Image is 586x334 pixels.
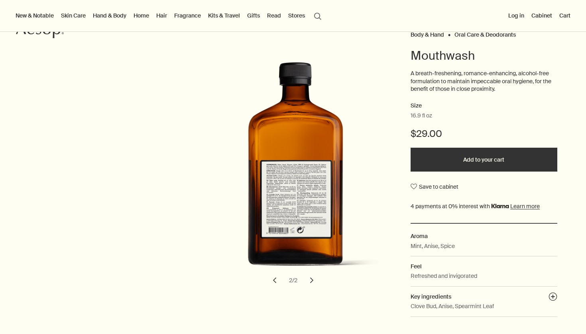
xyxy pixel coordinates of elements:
button: Key ingredients [549,292,557,303]
a: Fragrance [173,10,203,21]
h2: Size [411,101,557,111]
button: Save to cabinet [411,180,458,194]
h1: Mouthwash [411,48,557,64]
p: Refreshed and invigorated [411,271,477,280]
button: Add to your cart - $29.00 [411,148,557,172]
a: Oral Care & Deodorants [454,31,516,35]
div: Mouthwash [195,62,391,289]
a: Cabinet [530,10,554,21]
span: 16.9 fl oz [411,112,432,120]
a: Kits & Travel [206,10,242,21]
span: $29.00 [411,127,442,140]
h2: Aroma [411,232,557,240]
p: Mint, Anise, Spice [411,242,455,250]
a: Skin Care [59,10,87,21]
p: Clove Bud, Anise, Spearmint Leaf [411,302,494,311]
button: Open search [311,8,325,23]
span: Key ingredients [411,293,451,300]
button: Log in [507,10,526,21]
button: previous slide [266,271,283,289]
a: Home [132,10,151,21]
button: Cart [558,10,572,21]
button: New & Notable [14,10,55,21]
button: next slide [303,271,321,289]
button: Stores [287,10,307,21]
img: Back of Mouthwash in amber glass bottle [208,62,383,279]
a: Hair [155,10,169,21]
h2: Feel [411,262,557,271]
a: Gifts [246,10,262,21]
a: Read [265,10,283,21]
p: A breath-freshening, romance-enhancing, alcohol-free formulation to maintain impeccable oral hygi... [411,70,557,93]
a: Hand & Body [91,10,128,21]
a: Body & Hand [411,31,444,35]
